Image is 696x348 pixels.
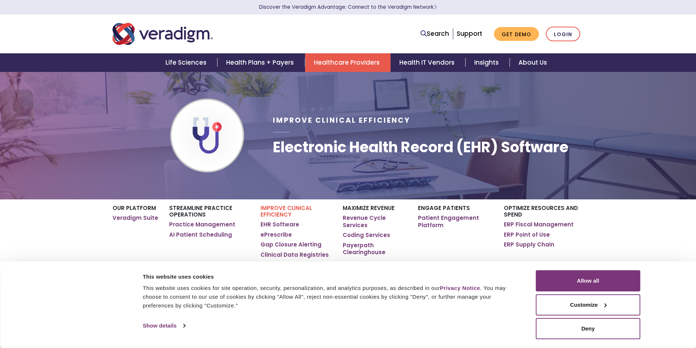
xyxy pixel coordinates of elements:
a: Health IT Vendors [391,53,465,72]
button: Deny [536,318,640,339]
div: This website uses cookies for site operation, security, personalization, and analytics purposes, ... [143,284,520,310]
button: Allow all [536,270,640,291]
a: Health Plans + Payers [217,53,305,72]
a: Payerpath Clearinghouse [343,242,407,256]
div: This website uses cookies [143,272,520,281]
a: Clinical Data Registries [260,251,329,259]
a: EHR Software [260,221,299,228]
img: Veradigm logo [113,22,213,46]
a: Privacy Notice [440,285,480,291]
a: Discover the Veradigm Advantage: Connect to the Veradigm NetworkLearn More [259,4,437,11]
span: Learn More [434,4,437,11]
a: ERP Point of Use [504,231,550,238]
a: ERP Fiscal Management [504,221,574,228]
a: Revenue Cycle Services [343,214,407,229]
a: Gap Closure Alerting [260,241,322,248]
a: eChart Courier [260,261,304,268]
a: About Us [510,53,556,72]
h1: Electronic Health Record (EHR) Software [273,138,568,156]
button: Customize [536,294,640,316]
a: ERP Supply Chain [504,241,554,248]
a: Coding Services [343,232,390,239]
a: Search [421,29,449,39]
span: Improve Clinical Efficiency [273,115,410,125]
a: Insights [465,53,510,72]
a: Practice Management [169,221,235,228]
a: AI Patient Scheduling [169,231,232,238]
a: Life Sciences [157,53,217,72]
a: Get Demo [494,27,539,41]
a: Support [457,29,482,38]
a: Healthcare Providers [305,53,391,72]
a: Veradigm Suite [113,214,158,222]
a: Show details [143,320,185,331]
a: Patient Engagement Platform [418,214,493,229]
a: ePrescribe [260,231,292,238]
a: Login [546,27,580,42]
